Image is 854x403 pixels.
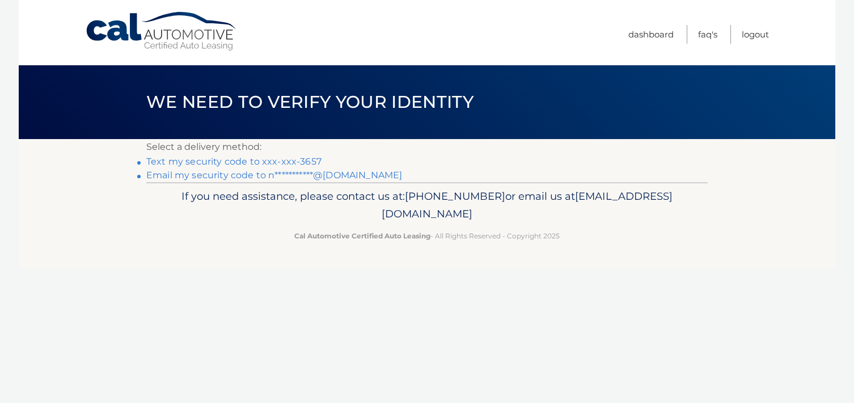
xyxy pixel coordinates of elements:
p: If you need assistance, please contact us at: or email us at [154,187,700,224]
a: Text my security code to xxx-xxx-3657 [146,156,322,167]
a: FAQ's [698,25,717,44]
strong: Cal Automotive Certified Auto Leasing [294,232,430,240]
p: - All Rights Reserved - Copyright 2025 [154,230,700,242]
a: Cal Automotive [85,11,238,52]
span: [PHONE_NUMBER] [405,190,505,203]
a: Dashboard [628,25,674,44]
p: Select a delivery method: [146,139,708,155]
span: We need to verify your identity [146,91,473,112]
a: Logout [742,25,769,44]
